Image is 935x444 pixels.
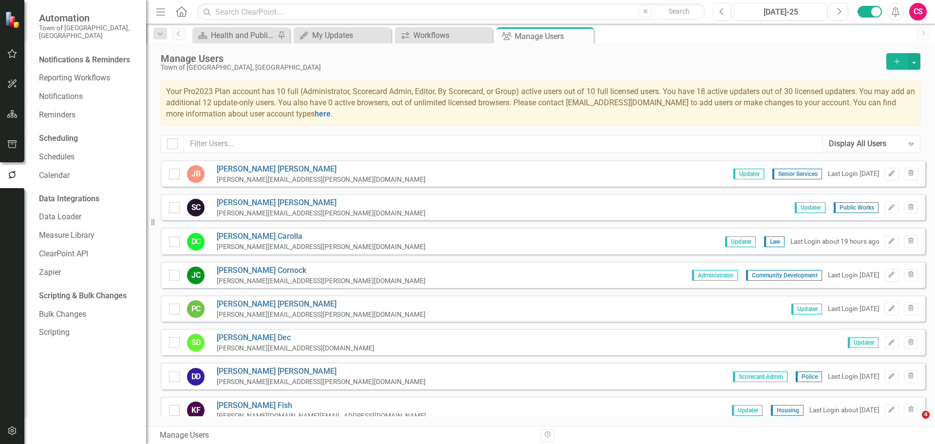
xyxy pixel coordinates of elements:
[217,299,426,310] a: [PERSON_NAME] [PERSON_NAME]
[217,377,426,386] div: [PERSON_NAME][EMAIL_ADDRESS][PERSON_NAME][DOMAIN_NAME]
[39,133,78,144] div: Scheduling
[39,193,99,205] div: Data Integrations
[217,231,426,242] a: [PERSON_NAME] Carolla
[790,237,879,246] div: Last Login about 19 hours ago
[848,337,879,348] span: Updater
[187,199,205,216] div: SC
[160,430,533,441] div: Manage Users
[315,109,331,118] a: here
[187,402,205,419] div: KF
[732,405,763,416] span: Updater
[217,175,426,184] div: [PERSON_NAME][EMAIL_ADDRESS][PERSON_NAME][DOMAIN_NAME]
[187,334,205,351] div: SD
[39,55,130,66] div: Notifications & Reminders
[654,5,703,19] button: Search
[161,64,881,71] div: Town of [GEOGRAPHIC_DATA], [GEOGRAPHIC_DATA]
[413,29,490,41] div: Workflows
[5,11,22,28] img: ClearPoint Strategy
[772,169,822,179] span: Senior Services
[187,165,205,183] div: JB
[217,276,426,286] div: [PERSON_NAME][EMAIL_ADDRESS][PERSON_NAME][DOMAIN_NAME]
[39,309,136,320] a: Bulk Changes
[39,230,136,241] a: Measure Library
[197,3,706,20] input: Search ClearPoint...
[217,265,426,276] a: [PERSON_NAME] Cornock
[764,236,785,247] span: Law
[217,344,374,353] div: [PERSON_NAME][EMAIL_ADDRESS][DOMAIN_NAME]
[217,400,426,411] a: [PERSON_NAME] Fish
[39,73,136,84] a: Reporting Workflows
[166,87,915,118] span: Your Pro2023 Plan account has 10 full (Administrator, Scorecard Admin, Editor, By Scorecard, or G...
[161,53,881,64] div: Manage Users
[187,233,205,251] div: DC
[828,270,879,280] div: Last Login [DATE]
[397,29,490,41] a: Workflows
[312,29,389,41] div: My Updates
[733,169,764,179] span: Updater
[211,29,275,41] div: Health and Public Safety
[725,236,756,247] span: Updater
[39,290,127,302] div: Scripting & Bulk Changes
[796,371,822,382] span: Police
[771,405,804,416] span: Housing
[217,164,426,175] a: [PERSON_NAME] [PERSON_NAME]
[734,3,827,20] button: [DATE]-25
[828,304,879,313] div: Last Login [DATE]
[217,310,426,319] div: [PERSON_NAME][EMAIL_ADDRESS][PERSON_NAME][DOMAIN_NAME]
[39,110,136,121] a: Reminders
[217,332,374,344] a: [PERSON_NAME] Dec
[791,304,822,314] span: Updater
[828,169,879,178] div: Last Login [DATE]
[217,411,426,421] div: [PERSON_NAME][DOMAIN_NAME][EMAIL_ADDRESS][DOMAIN_NAME]
[39,327,136,338] a: Scripting
[692,270,738,281] span: Administrator
[39,170,136,181] a: Calendar
[737,6,824,18] div: [DATE]-25
[39,212,136,223] a: Data Loader
[834,202,879,213] span: Public Works
[828,372,879,381] div: Last Login [DATE]
[187,368,205,386] div: DD
[39,249,136,260] a: ClearPoint API
[795,202,825,213] span: Updater
[195,29,275,41] a: Health and Public Safety
[909,3,927,20] button: CS
[187,300,205,318] div: PC
[217,366,426,377] a: [PERSON_NAME] [PERSON_NAME]
[184,135,823,153] input: Filter Users...
[922,411,930,419] span: 4
[809,405,879,415] div: Last Login about [DATE]
[39,152,136,163] a: Schedules
[39,267,136,278] a: Zapier
[515,30,591,42] div: Manage Users
[39,12,136,24] span: Automation
[217,242,426,251] div: [PERSON_NAME][EMAIL_ADDRESS][PERSON_NAME][DOMAIN_NAME]
[733,371,787,382] span: Scorecard Admin
[217,209,426,218] div: [PERSON_NAME][EMAIL_ADDRESS][PERSON_NAME][DOMAIN_NAME]
[902,411,925,434] iframe: Intercom live chat
[746,270,822,281] span: Community Development
[217,197,426,209] a: [PERSON_NAME] [PERSON_NAME]
[39,91,136,102] a: Notifications
[187,267,205,284] div: JC
[829,138,903,150] div: Display All Users
[296,29,389,41] a: My Updates
[39,24,136,40] small: Town of [GEOGRAPHIC_DATA], [GEOGRAPHIC_DATA]
[669,7,690,15] span: Search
